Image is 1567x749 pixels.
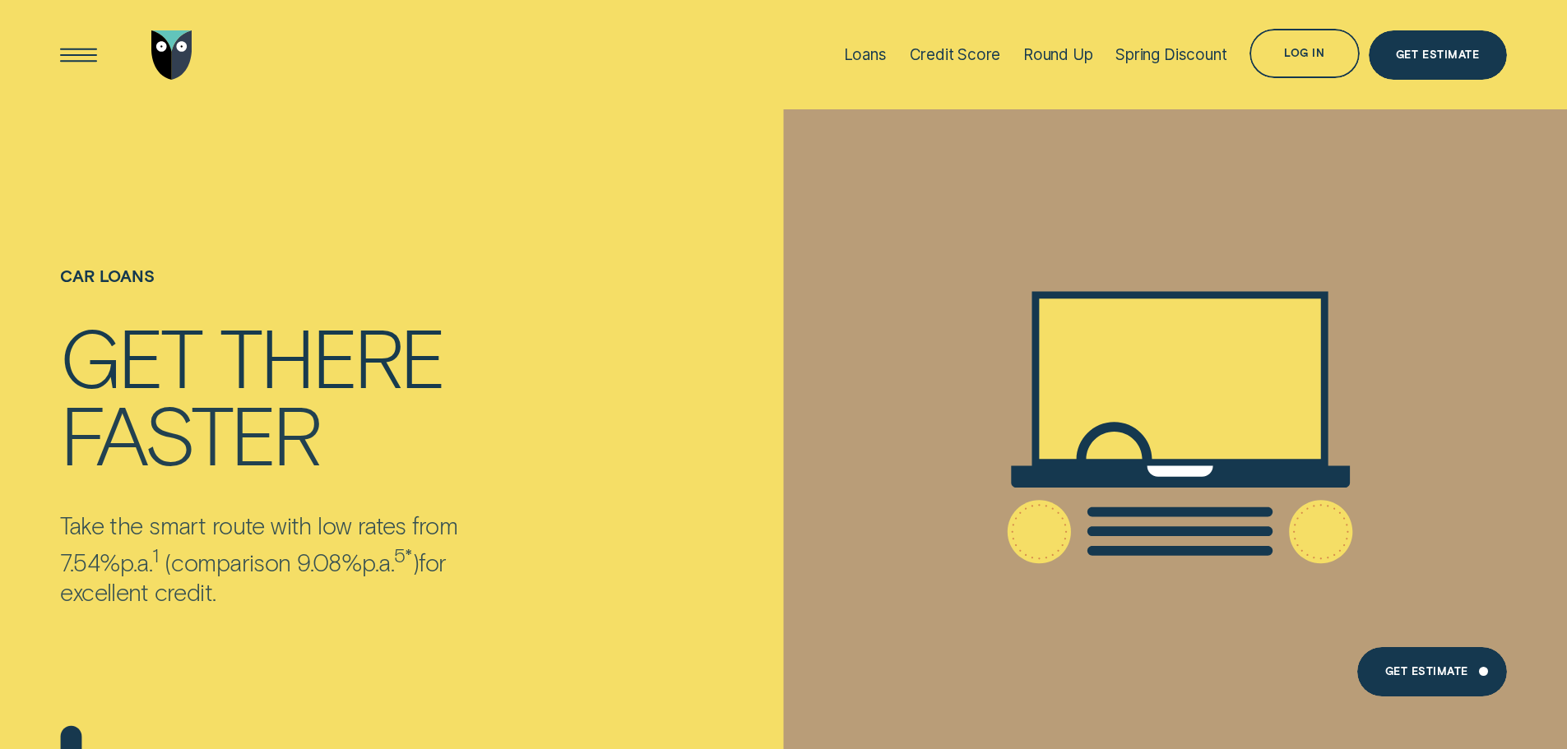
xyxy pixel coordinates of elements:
h4: Get there faster [60,317,535,469]
sup: 1 [152,543,158,566]
button: Log in [1249,29,1359,78]
a: Get Estimate [1369,30,1507,80]
a: Get Estimate [1357,647,1506,696]
div: Credit Score [910,45,1001,64]
img: Wisr [151,30,192,80]
div: faster [60,395,319,471]
div: Get [60,317,201,393]
span: ( [165,548,171,576]
span: Per Annum [120,548,152,576]
span: p.a. [362,548,394,576]
h1: Car loans [60,266,535,317]
span: p.a. [120,548,152,576]
div: Spring Discount [1115,45,1226,64]
p: Take the smart route with low rates from 7.54% comparison 9.08% for excellent credit. [60,511,535,607]
span: ) [412,548,419,576]
button: Open Menu [54,30,104,80]
div: there [220,317,443,393]
span: Per Annum [362,548,394,576]
div: Round Up [1023,45,1093,64]
div: Loans [844,45,887,64]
